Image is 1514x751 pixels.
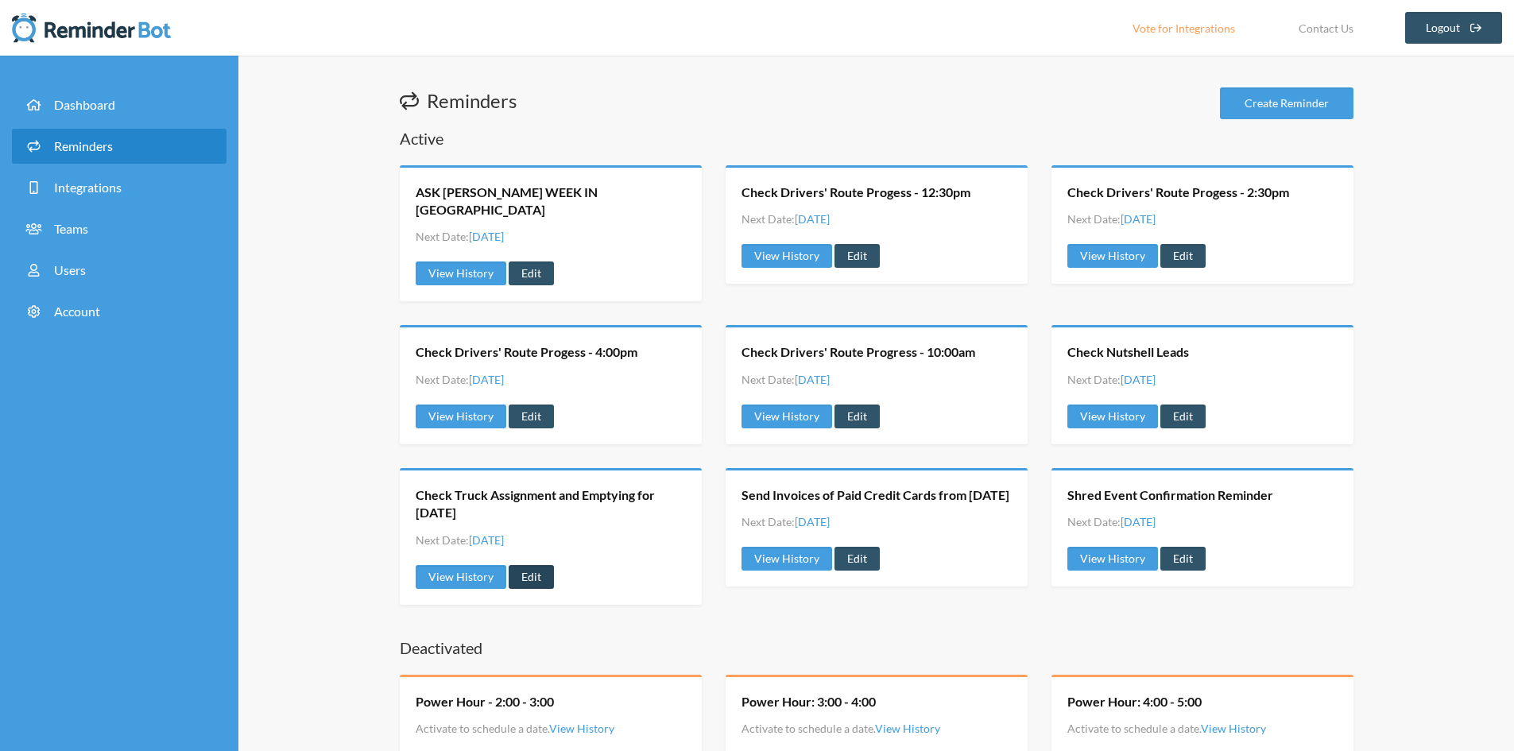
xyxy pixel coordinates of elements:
a: View History [742,547,832,571]
span: Integrations [54,180,122,195]
a: Edit [509,261,554,285]
a: Send Invoices of Paid Credit Cards from [DATE] [742,486,1009,504]
span: Teams [54,221,88,236]
span: [DATE] [469,230,504,243]
a: Edit [1160,405,1206,428]
span: [DATE] [469,373,504,386]
a: View History [742,244,832,268]
img: Reminder Bot [12,12,171,44]
li: Next Date: [416,532,504,548]
a: View History [1067,547,1158,571]
li: Activate to schedule a date. [742,720,940,737]
a: View History [1201,722,1266,735]
a: Edit [1160,244,1206,268]
a: Edit [509,405,554,428]
a: Power Hour - 2:00 - 3:00 [416,693,554,710]
a: Edit [834,405,880,428]
a: Logout [1405,12,1503,44]
span: Account [54,304,100,319]
a: View History [1067,244,1158,268]
a: Shred Event Confirmation Reminder [1067,486,1273,504]
span: [DATE] [795,515,830,528]
a: Check Nutshell Leads [1067,343,1189,361]
li: Next Date: [742,513,830,530]
span: Users [54,262,86,277]
a: Power Hour: 3:00 - 4:00 [742,693,876,710]
h2: Deactivated [400,637,1353,659]
a: Reminders [12,129,227,164]
a: View History [416,565,506,589]
a: Edit [509,565,554,589]
a: Check Drivers' Route Progess - 4:00pm [416,343,637,361]
span: [DATE] [1121,373,1156,386]
span: [DATE] [1121,515,1156,528]
span: Reminders [54,138,113,153]
a: Check Drivers' Route Progess - 12:30pm [742,184,970,201]
a: View History [416,405,506,428]
li: Next Date: [1067,211,1156,227]
li: Activate to schedule a date. [1067,720,1266,737]
li: Next Date: [742,211,830,227]
a: View History [416,261,506,285]
span: [DATE] [469,533,504,547]
a: View History [875,722,940,735]
a: Power Hour: 4:00 - 5:00 [1067,693,1202,710]
a: Dashboard [12,87,227,122]
a: Edit [1160,547,1206,571]
li: Activate to schedule a date. [416,720,614,737]
a: Check Drivers' Route Progress - 10:00am [742,343,975,361]
span: [DATE] [1121,212,1156,226]
a: Integrations [12,170,227,205]
a: Edit [834,244,880,268]
li: Next Date: [1067,371,1156,388]
a: Account [12,294,227,329]
h1: Reminders [400,87,517,114]
a: ASK [PERSON_NAME] WEEK IN [GEOGRAPHIC_DATA] [416,184,686,219]
a: Contact Us [1279,12,1373,44]
a: View History [1067,405,1158,428]
span: [DATE] [795,373,830,386]
li: Next Date: [742,371,830,388]
a: Vote for Integrations [1113,12,1255,44]
li: Next Date: [1067,513,1156,530]
a: View History [742,405,832,428]
a: Users [12,253,227,288]
a: Create Reminder [1220,87,1353,119]
a: Check Truck Assignment and Emptying for [DATE] [416,486,686,522]
a: Teams [12,211,227,246]
a: View History [549,722,614,735]
li: Next Date: [416,228,504,245]
li: Next Date: [416,371,504,388]
a: Edit [834,547,880,571]
span: Dashboard [54,97,115,112]
span: [DATE] [795,212,830,226]
h2: Active [400,127,1353,149]
a: Check Drivers' Route Progess - 2:30pm [1067,184,1289,201]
